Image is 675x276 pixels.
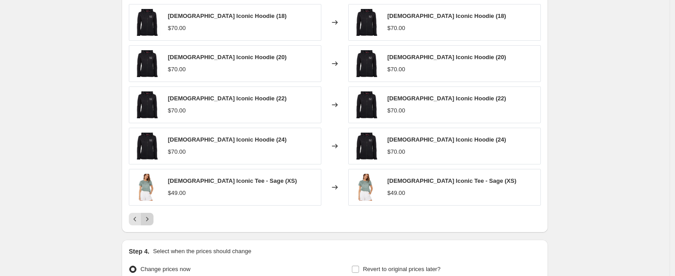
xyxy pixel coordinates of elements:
div: $70.00 [168,65,186,74]
span: [DEMOGRAPHIC_DATA] Iconic Tee - Sage (XS) [387,177,516,184]
div: $70.00 [387,147,405,156]
button: Previous [129,213,141,225]
div: $70.00 [168,147,186,156]
div: $70.00 [168,24,186,33]
img: Screen-Shot-2021-06-23-at-1.05.22-pm_80x.png [134,50,161,77]
img: Screen-Shot-2021-06-23-at-1.05.22-pm_80x.png [134,91,161,118]
span: [DEMOGRAPHIC_DATA] Iconic Hoodie (22) [387,95,506,102]
img: Screen-Shot-2021-06-23-at-1.05.22-pm_80x.png [134,9,161,36]
span: [DEMOGRAPHIC_DATA] Iconic Hoodie (18) [387,13,506,19]
nav: Pagination [129,213,153,225]
div: $70.00 [387,106,405,115]
div: $49.00 [387,189,405,198]
img: Screen-Shot-2021-06-23-at-1.05.22-pm_80x.png [353,9,380,36]
div: $70.00 [387,65,405,74]
button: Next [141,213,153,225]
span: [DEMOGRAPHIC_DATA] Iconic Hoodie (24) [387,136,506,143]
span: [DEMOGRAPHIC_DATA] Iconic Hoodie (22) [168,95,287,102]
img: LadiesTeeConcepts_80x.png [353,174,380,201]
span: [DEMOGRAPHIC_DATA] Iconic Tee - Sage (XS) [168,177,297,184]
img: Screen-Shot-2021-06-23-at-1.05.22-pm_80x.png [134,133,161,160]
p: Select when the prices should change [153,247,251,256]
span: [DEMOGRAPHIC_DATA] Iconic Hoodie (20) [168,54,287,60]
span: Revert to original prices later? [363,266,441,272]
img: Screen-Shot-2021-06-23-at-1.05.22-pm_80x.png [353,91,380,118]
div: $70.00 [387,24,405,33]
img: Screen-Shot-2021-06-23-at-1.05.22-pm_80x.png [353,133,380,160]
div: $49.00 [168,189,186,198]
div: $70.00 [168,106,186,115]
span: Change prices now [140,266,190,272]
span: [DEMOGRAPHIC_DATA] Iconic Hoodie (18) [168,13,287,19]
img: Screen-Shot-2021-06-23-at-1.05.22-pm_80x.png [353,50,380,77]
span: [DEMOGRAPHIC_DATA] Iconic Hoodie (20) [387,54,506,60]
span: [DEMOGRAPHIC_DATA] Iconic Hoodie (24) [168,136,287,143]
h2: Step 4. [129,247,149,256]
img: LadiesTeeConcepts_80x.png [134,174,161,201]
